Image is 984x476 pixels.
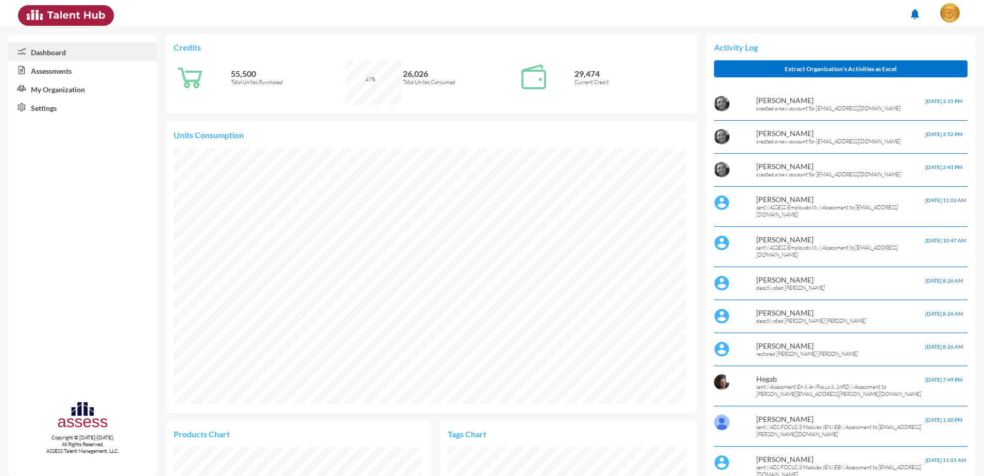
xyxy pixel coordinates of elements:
[925,277,963,284] span: [DATE] 8:26 AM
[714,96,729,111] img: AOh14GigaHH8sHFAKTalDol_Rto9g2wtRCd5DeEZ-VfX2Q
[8,42,157,61] a: Dashboard
[756,415,925,423] p: [PERSON_NAME]
[714,275,729,291] img: default%20profile%20image.svg
[756,374,925,383] p: Hegab
[714,341,729,357] img: default%20profile%20image.svg
[403,78,517,86] p: Total Unites Consumed
[714,195,729,210] img: default%20profile%20image.svg
[756,383,925,398] p: sent ( Assessment En & Ar (Focus & 16PD) ) Assessment to [PERSON_NAME][EMAIL_ADDRESS][PERSON_NAME...
[57,400,109,433] img: assesscompany-logo.png
[925,164,962,170] span: [DATE] 2:41 PM
[925,197,966,203] span: [DATE] 11:03 AM
[714,60,968,77] button: Extract Organization's Activities as Excel
[925,310,963,317] span: [DATE] 8:26 AM
[756,96,925,105] p: [PERSON_NAME]
[231,69,345,78] p: 55,500
[403,69,517,78] p: 26,026
[8,79,157,98] a: My Organization
[756,244,925,258] p: sent ( ASSESS Employability ) Assessment to [EMAIL_ADDRESS][DOMAIN_NAME]
[925,376,962,383] span: [DATE] 7:49 PM
[925,98,962,104] span: [DATE] 3:15 PM
[8,61,157,79] a: Assessments
[714,129,729,144] img: AOh14GigaHH8sHFAKTalDol_Rto9g2wtRCd5DeEZ-VfX2Q
[756,455,925,464] p: [PERSON_NAME]
[925,343,963,350] span: [DATE] 8:26 AM
[714,455,729,470] img: default%20profile%20image.svg
[174,429,298,439] p: Products Chart
[574,78,689,86] p: Current Credit
[714,374,729,392] img: 68386ba0-395a-11eb-a8f6-11cf858b2db6_%D9%A2%D9%A0%D9%A1%D9%A6%D9%A0%D9%A3%D9%A2%D9%A2_%D9%A0%D9%A...
[714,42,968,52] p: Activity Log
[909,8,921,20] mat-icon: notifications
[8,98,157,117] a: Settings
[756,317,925,324] p: deactivated [PERSON_NAME] [PERSON_NAME]
[925,457,966,463] span: [DATE] 11:01 AM
[448,429,568,439] p: Tags Chart
[756,423,925,438] p: sent ( ADS FOCUS 3 Modules (EN) EBI ) Assessment to [EMAIL_ADDRESS][PERSON_NAME][DOMAIN_NAME]
[925,417,962,423] span: [DATE] 1:00 PM
[8,434,157,454] p: Copyright © [DATE]-[DATE]. All Rights Reserved. ASSESS Talent Management, LLC.
[756,350,925,357] p: restored [PERSON_NAME] [PERSON_NAME]
[756,105,925,112] p: created a new account for [EMAIL_ADDRESS][DOMAIN_NAME]
[925,237,966,243] span: [DATE] 10:47 AM
[174,130,689,140] p: Units Consumption
[756,204,925,218] p: sent ( ASSESS Employability ) Assessment to [EMAIL_ADDRESS][DOMAIN_NAME]
[756,195,925,204] p: [PERSON_NAME]
[756,308,925,317] p: [PERSON_NAME]
[756,275,925,284] p: [PERSON_NAME]
[756,162,925,171] p: [PERSON_NAME]
[756,284,925,291] p: deactivated [PERSON_NAME]
[365,76,376,83] span: 47%
[925,131,962,137] span: [DATE] 2:52 PM
[231,78,345,86] p: Total Unites Purchased
[714,162,729,177] img: AOh14GigaHH8sHFAKTalDol_Rto9g2wtRCd5DeEZ-VfX2Q
[756,341,925,350] p: [PERSON_NAME]
[574,69,689,78] p: 29,474
[756,138,925,145] p: created a new account for [EMAIL_ADDRESS][DOMAIN_NAME]
[714,415,729,430] img: AOh14Gi7Q8_hJbo2YyL7eUnkQLRj8lxRJ-fU1Xxtrk36_PcKP4D1QTr221S62ikFbGVP1yUype625yguIPWvpbRG-eErVBB5k...
[756,235,925,244] p: [PERSON_NAME]
[756,129,925,138] p: [PERSON_NAME]
[714,235,729,251] img: default%20profile%20image.svg
[174,42,689,52] p: Credits
[756,171,925,178] p: created a new account for [EMAIL_ADDRESS][DOMAIN_NAME]
[714,308,729,324] img: default%20profile%20image.svg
